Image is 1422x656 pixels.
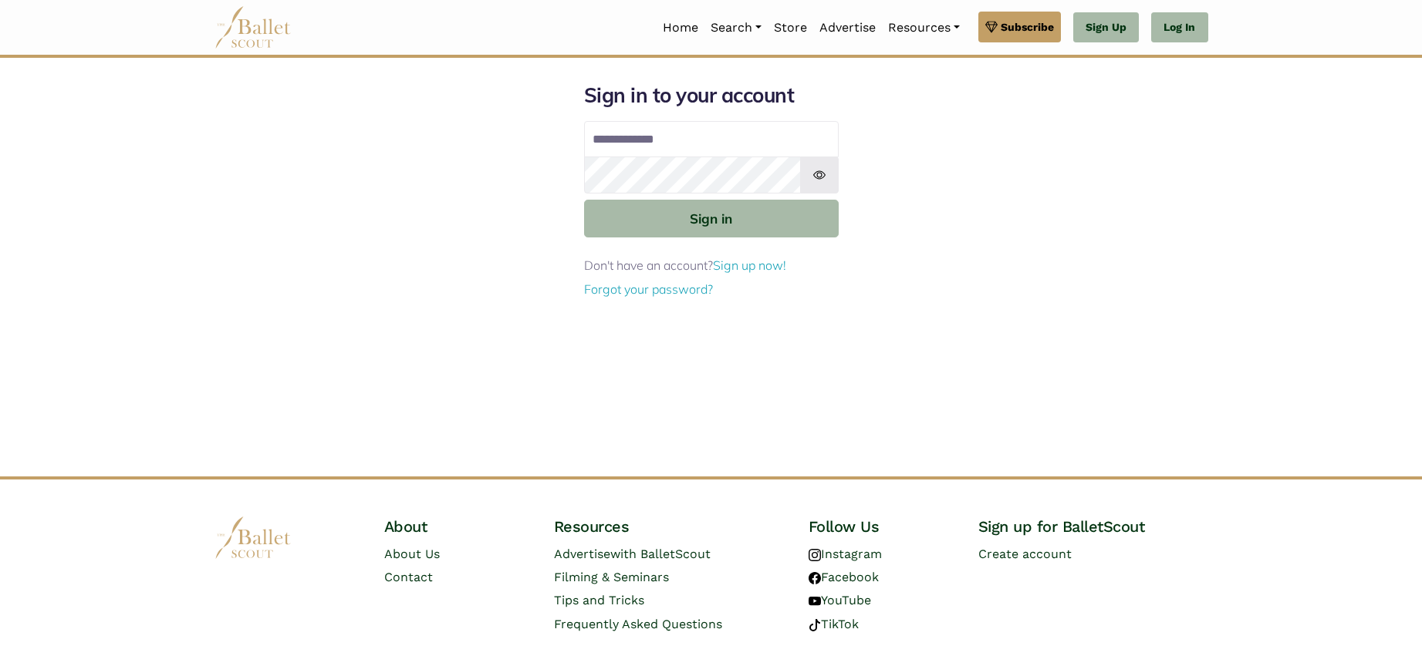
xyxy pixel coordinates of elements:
[809,617,859,631] a: TikTok
[809,516,954,537] h4: Follow Us
[657,12,704,44] a: Home
[554,570,669,584] a: Filming & Seminars
[882,12,966,44] a: Resources
[978,516,1208,537] h4: Sign up for BalletScout
[809,572,821,584] img: facebook logo
[214,516,292,559] img: logo
[809,593,871,607] a: YouTube
[978,12,1061,42] a: Subscribe
[554,593,644,607] a: Tips and Tricks
[809,547,882,561] a: Instagram
[554,617,722,631] a: Frequently Asked Questions
[1073,12,1139,43] a: Sign Up
[384,570,433,584] a: Contact
[584,281,713,297] a: Forgot your password?
[1151,12,1208,43] a: Log In
[554,516,784,537] h4: Resources
[813,12,882,44] a: Advertise
[809,549,821,561] img: instagram logo
[978,547,1072,561] a: Create account
[610,547,711,561] span: with BalletScout
[768,12,813,44] a: Store
[704,12,768,44] a: Search
[809,619,821,631] img: tiktok logo
[713,257,786,273] a: Sign up now!
[584,200,839,237] button: Sign in
[384,516,529,537] h4: About
[809,570,879,584] a: Facebook
[584,256,839,276] p: Don't have an account?
[584,82,839,109] h1: Sign in to your account
[554,547,711,561] a: Advertisewith BalletScout
[985,19,998,35] img: gem.svg
[809,595,821,607] img: youtube logo
[384,547,440,561] a: About Us
[1001,19,1054,35] span: Subscribe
